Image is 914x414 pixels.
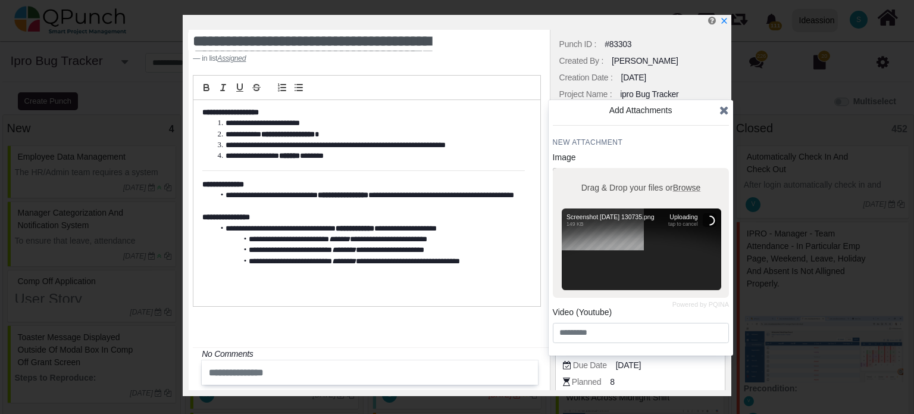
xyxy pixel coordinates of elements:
[202,349,253,359] i: No Comments
[553,151,576,164] label: Image
[577,178,705,198] label: Drag & Drop your files or
[572,376,601,388] div: Planned
[620,88,678,101] div: ipro Bug Tracker
[559,38,597,51] div: Punch ID :
[573,359,607,372] div: Due Date
[612,55,678,67] div: [PERSON_NAME]
[621,71,646,84] div: [DATE]
[610,376,615,388] span: 8
[720,17,728,25] svg: x
[553,138,729,147] h4: New Attachment
[217,54,246,63] u: Assigned
[553,306,612,319] label: Video (Youtube)
[559,71,613,84] div: Creation Date :
[217,54,246,63] cite: Source Title
[720,16,728,26] a: x
[559,55,603,67] div: Created By :
[708,16,716,25] i: Edit Punch
[193,53,480,64] footer: in list
[605,38,631,51] div: #83303
[609,105,672,115] span: Add Attachments
[672,183,700,192] span: Browse
[616,359,641,372] span: [DATE]
[559,88,612,101] div: Project Name :
[672,302,728,307] a: Powered by PQINA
